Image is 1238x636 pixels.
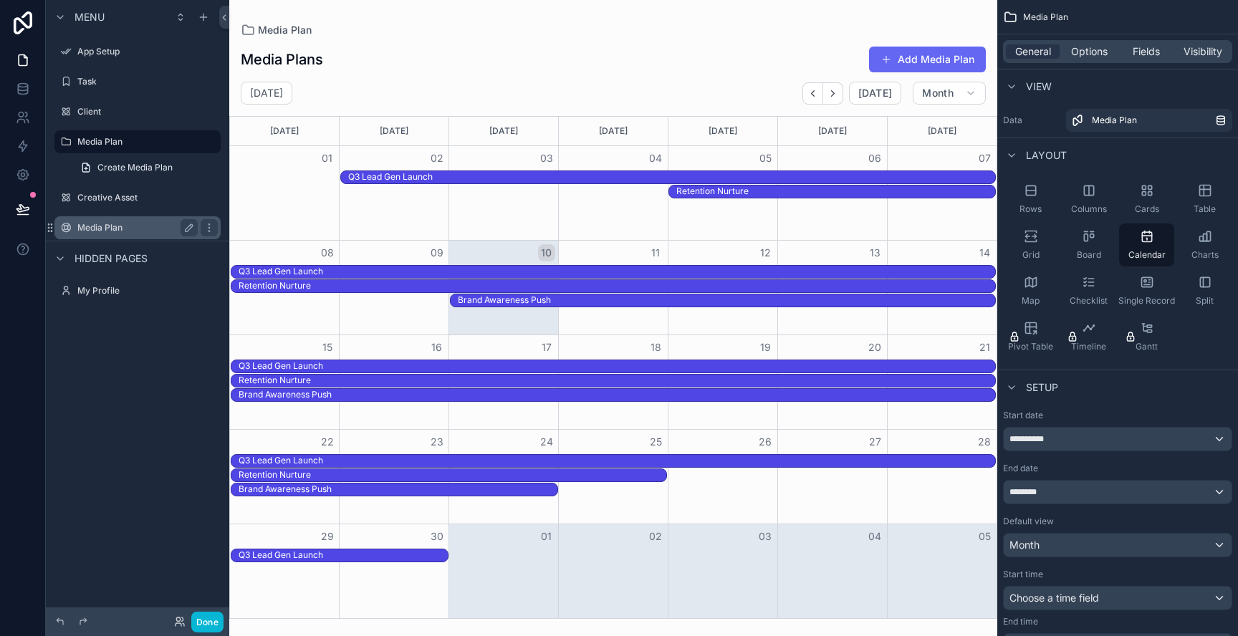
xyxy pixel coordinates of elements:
[239,483,332,495] div: Brand Awareness Push
[538,150,555,167] button: 03
[1003,269,1058,312] button: Map
[77,222,192,233] label: Media Plan
[1061,315,1116,358] button: Timeline
[1003,410,1043,421] label: Start date
[191,612,224,632] button: Done
[229,116,997,619] div: Month View
[348,171,433,183] div: Q3 Lead Gen Launch
[676,185,749,198] div: Retention Nurture
[1003,178,1058,221] button: Rows
[319,244,336,261] button: 08
[647,339,664,356] button: 18
[1003,463,1038,474] label: End date
[1118,295,1175,307] span: Single Record
[757,339,774,356] button: 19
[239,468,311,481] div: Retention Nurture
[976,244,993,261] button: 14
[1133,44,1160,59] span: Fields
[1194,203,1216,215] span: Table
[77,46,218,57] label: App Setup
[647,244,664,261] button: 11
[1003,315,1058,358] button: Pivot Table
[319,528,336,545] button: 29
[239,469,311,481] div: Retention Nurture
[538,339,555,356] button: 17
[239,265,323,278] div: Q3 Lead Gen Launch
[77,136,212,148] label: Media Plan
[1003,115,1060,126] label: Data
[1119,315,1174,358] button: Gantt
[1177,223,1232,266] button: Charts
[54,100,221,123] a: Client
[1196,295,1214,307] span: Split
[348,170,433,183] div: Q3 Lead Gen Launch
[757,528,774,545] button: 03
[976,339,993,356] button: 21
[647,528,664,545] button: 02
[976,150,993,167] button: 07
[538,528,555,545] button: 01
[976,433,993,450] button: 28
[1003,533,1232,557] button: Month
[54,70,221,93] a: Task
[1071,203,1107,215] span: Columns
[428,244,446,261] button: 09
[319,339,336,356] button: 15
[1003,516,1054,527] label: Default view
[866,528,883,545] button: 04
[1026,79,1052,94] span: View
[239,360,323,372] div: Q3 Lead Gen Launch
[538,244,555,261] button: 10
[1071,341,1106,352] span: Timeline
[239,374,311,387] div: Retention Nurture
[77,106,218,117] label: Client
[1177,269,1232,312] button: Split
[54,216,221,239] a: Media Plan
[428,528,446,545] button: 30
[75,251,148,266] span: Hidden pages
[1061,269,1116,312] button: Checklist
[1003,586,1232,610] button: Choose a time field
[1077,249,1101,261] span: Board
[647,433,664,450] button: 25
[1019,203,1042,215] span: Rows
[428,150,446,167] button: 02
[239,266,323,277] div: Q3 Lead Gen Launch
[1003,569,1043,580] label: Start time
[239,549,323,561] div: Q3 Lead Gen Launch
[1177,178,1232,221] button: Table
[1071,44,1108,59] span: Options
[1092,115,1137,126] span: Media Plan
[319,150,336,167] button: 01
[757,244,774,261] button: 12
[75,10,105,24] span: Menu
[1022,249,1040,261] span: Grid
[319,433,336,450] button: 22
[428,339,446,356] button: 16
[538,433,555,450] button: 24
[647,150,664,167] button: 04
[1128,249,1166,261] span: Calendar
[239,375,311,386] div: Retention Nurture
[77,192,218,203] label: Creative Asset
[1009,538,1040,552] span: Month
[1119,223,1174,266] button: Calendar
[239,279,311,292] div: Retention Nurture
[458,294,551,307] div: Brand Awareness Push
[239,455,323,466] div: Q3 Lead Gen Launch
[1061,178,1116,221] button: Columns
[1026,148,1067,163] span: Layout
[239,483,332,496] div: Brand Awareness Push
[1008,341,1053,352] span: Pivot Table
[866,150,883,167] button: 06
[1191,249,1219,261] span: Charts
[54,186,221,209] a: Creative Asset
[1119,178,1174,221] button: Cards
[866,244,883,261] button: 13
[239,389,332,400] div: Brand Awareness Push
[757,433,774,450] button: 26
[1003,223,1058,266] button: Grid
[866,339,883,356] button: 20
[239,454,323,467] div: Q3 Lead Gen Launch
